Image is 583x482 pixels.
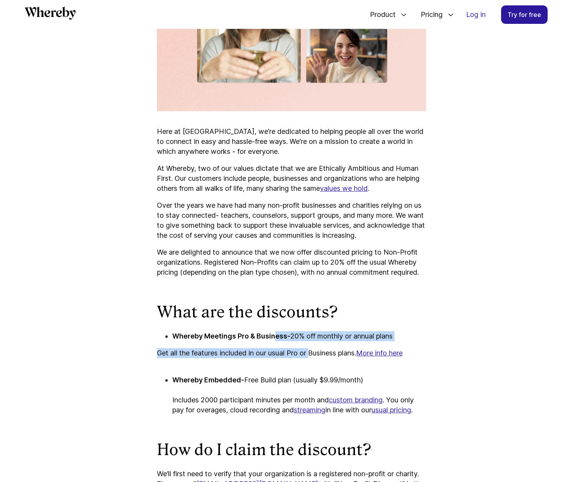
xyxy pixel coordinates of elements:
a: usual pricing [371,406,411,414]
p: Free Build plan (usually $9.99/month) Includes 2000 participant minutes per month and . You only ... [172,375,426,415]
p: 20% off monthly or annual plans [172,331,426,341]
a: streaming [294,406,325,414]
h2: How do I claim the discount? [157,440,426,460]
p: Here at [GEOGRAPHIC_DATA], we’re dedicated to helping people all over the world to connect in eas... [157,127,426,157]
p: We are delighted to announce that we now offer discounted pricing to Non-Profit organizations. Re... [157,247,426,277]
span: Pricing [413,2,445,27]
strong: Whereby Meetings Pro & Business- [172,332,290,340]
a: values we hold [320,184,368,192]
a: Whereby [25,7,76,22]
a: custom branding [329,396,383,404]
h2: What are the discounts? [157,302,426,322]
a: Log in [460,6,492,23]
a: More info here [356,349,403,357]
strong: Whereby Embedded- [172,376,244,384]
p: At Whereby, two of our values dictate that we are Ethically Ambitious and Human First. Our custom... [157,163,426,193]
svg: Whereby [25,7,76,20]
p: Get all the features included in our usual Pro or Business plans. [157,348,426,368]
p: Over the years we have had many non-profit businesses and charities relying on us to stay connect... [157,200,426,240]
a: Try for free [501,5,548,24]
span: Product [362,2,398,27]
